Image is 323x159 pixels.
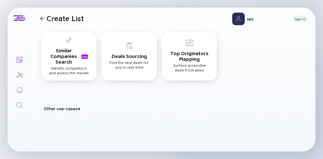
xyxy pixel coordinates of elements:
button: Sign In [292,16,308,22]
h3: Top Originators Mapping [169,50,209,62]
a: Search [8,97,31,112]
div: Hi! [247,16,287,22]
h3: Deals Sourcing [112,53,147,59]
a: Reminders [8,82,31,97]
div: Identify competitors and assess the market [49,36,89,75]
h3: Similar Companies Search [49,48,89,65]
a: Investor Map [8,67,31,82]
img: Profile Picture [232,13,245,25]
div: Surface accessible deals from allies [169,39,209,72]
div: Other use-cases [44,106,222,111]
h1: Create List [47,14,84,23]
div: Find the best deals for you in real-time [109,42,149,70]
div: beta [81,54,88,59]
a: Lists [8,52,31,67]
